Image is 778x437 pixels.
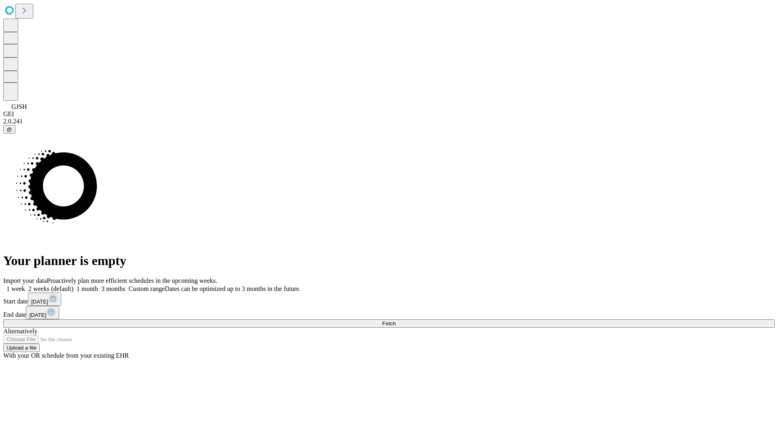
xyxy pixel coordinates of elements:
span: 2 weeks (default) [28,285,73,292]
div: GEI [3,110,775,118]
span: 3 months [101,285,125,292]
span: With your OR schedule from your existing EHR [3,352,129,359]
span: 1 month [77,285,98,292]
span: Fetch [382,320,395,327]
button: [DATE] [26,306,59,319]
span: [DATE] [31,299,48,305]
span: GJSH [11,103,27,110]
span: 1 week [6,285,25,292]
button: [DATE] [28,293,61,306]
div: Start date [3,293,775,306]
span: Alternatively [3,328,37,335]
button: Fetch [3,319,775,328]
div: End date [3,306,775,319]
span: [DATE] [29,312,46,318]
span: Import your data [3,277,47,284]
span: Dates can be optimized up to 3 months in the future. [165,285,301,292]
div: 2.0.241 [3,118,775,125]
span: Custom range [128,285,165,292]
button: Upload a file [3,344,40,352]
span: @ [6,126,12,132]
h1: Your planner is empty [3,253,775,268]
span: Proactively plan more efficient schedules in the upcoming weeks. [47,277,217,284]
button: @ [3,125,15,134]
